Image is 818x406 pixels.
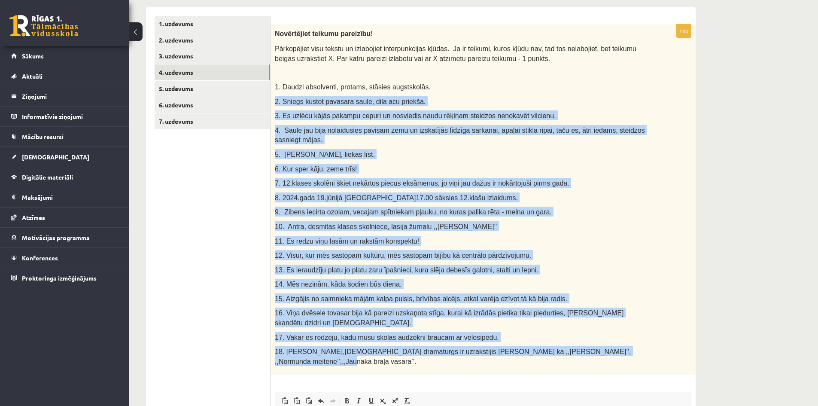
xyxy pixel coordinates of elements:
span: 1. Daudzi absolventi, protams, stāsies augstskolās. [275,83,431,91]
span: Mācību resursi [22,133,64,140]
span: 16. Viņa dvēsele tovasar bija kā pareizi uzskaņota stīga, kurai kā izrādās pietika tikai piedurti... [275,309,624,327]
span: 15. Aizgājis no saimnieka mājām kalpa puisis, brīvības alcējs, atkal varēja dzīvot tā kā bija radis. [275,295,567,302]
a: 7. uzdevums [155,113,270,129]
span: 10. Antra, desmitās klases skolniece, lasīja žurnālu ,,[PERSON_NAME]’’ [275,223,497,230]
span: 13. Es ieraudzīju platu jo platu zaru īpašnieci, kura slēja debesīs galotni, stalti un lepni. [275,266,538,274]
a: Proktoringa izmēģinājums [11,268,118,288]
a: Digitālie materiāli [11,167,118,187]
span: 4. Saule jau bija nolaidusies pavisam zemu un izskatījās līdzīga sarkanai, apaļai stikla ripai, t... [275,127,645,144]
a: 2. uzdevums [155,32,270,48]
p: 18p [676,24,691,38]
span: Aktuāli [22,72,43,80]
span: Atzīmes [22,214,45,221]
span: 6. Kur sper kāju, zeme trīs! [275,165,357,173]
span: Motivācijas programma [22,234,90,241]
span: 18. [PERSON_NAME] [DEMOGRAPHIC_DATA] dramaturgs ir uzrakstījis [PERSON_NAME] kā ,,[PERSON_NAME]’’... [275,348,631,365]
span: 7. 12.klases skolēni šķiet nekārtos piecus eksāmenus, jo viņi jau dažus ir nokārtojuši pirms gada. [275,180,569,187]
a: Mācību resursi [11,127,118,147]
a: Rīgas 1. Tālmācības vidusskola [9,15,78,37]
span: 12. Visur, kur mēs sastopam kultūru, mēs sastopam bijību kā centrālo pārdzīvojumu. [275,252,531,259]
a: Aktuāli [11,66,118,86]
a: Sākums [11,46,118,66]
body: Editor, wiswyg-editor-user-answer-47433802272060 [9,9,407,32]
span: Proktoringa izmēģinājums [22,274,97,282]
span: 2. Sniegs kūstot pavasara saulē, dila acu priekšā. [275,98,426,105]
span: Pārkopējiet visu tekstu un izlabojiet interpunkcijas kļūdas. Ja ir teikumi, kuros kļūdu nav, tad ... [275,45,636,62]
a: [DEMOGRAPHIC_DATA] [11,147,118,167]
a: Atzīmes [11,208,118,227]
a: 3. uzdevums [155,48,270,64]
a: Informatīvie ziņojumi [11,107,118,126]
a: 6. uzdevums [155,97,270,113]
span: 5. [PERSON_NAME], liekas līst. [275,151,375,158]
span: 8. 2024.gada 19.jūnijā [GEOGRAPHIC_DATA]17.00 sāksies 12.klašu izlaidums. [275,194,518,201]
legend: Ziņojumi [22,86,118,106]
a: 4. uzdevums [155,64,270,80]
a: 1. uzdevums [155,16,270,32]
span: 17. Vakar es redzēju, kādu mūsu skolas audzēkni braucam ar velosipēdu. [275,334,499,341]
span: Sākums [22,52,44,60]
span: Konferences [22,254,58,262]
span: , [343,348,344,355]
span: Novērtējiet teikumu pareizību! [275,30,373,37]
a: Ziņojumi [11,86,118,106]
span: 14. Mēs nezinām, kāda šodien būs diena. [275,281,401,288]
span: [DEMOGRAPHIC_DATA] [22,153,89,161]
span: 11. Es redzu viņu lasām un rakstām konspektu! [275,238,419,245]
span: Digitālie materiāli [22,173,73,181]
span: 9. Zibens iecirta ozolam, vecajam spītniekam pļauku, no kuras palika rēta - melna un gara. [275,208,552,216]
a: 5. uzdevums [155,81,270,97]
a: Maksājumi [11,187,118,207]
a: Motivācijas programma [11,228,118,247]
legend: Maksājumi [22,187,118,207]
span: 3. Es uzlēcu kājās pakampu cepuri un nosviedis naudu rēķinam steidzos nenokavēt vilcienu. [275,112,556,119]
a: Konferences [11,248,118,268]
legend: Informatīvie ziņojumi [22,107,118,126]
